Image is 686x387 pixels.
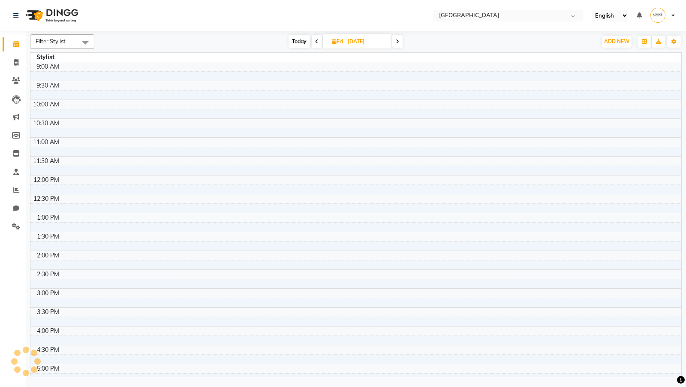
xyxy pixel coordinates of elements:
div: 3:30 PM [35,308,61,317]
div: 2:30 PM [35,270,61,279]
div: 10:00 AM [31,100,61,109]
div: 9:30 AM [35,81,61,90]
img: logo [22,3,81,27]
div: 1:30 PM [35,232,61,241]
span: Today [289,35,310,48]
div: 3:00 PM [35,289,61,298]
img: null [650,8,665,23]
div: 4:00 PM [35,327,61,336]
input: 2025-10-03 [345,35,388,48]
div: Stylist [30,53,61,62]
div: 9:00 AM [35,62,61,71]
span: Filter Stylist [36,38,66,45]
div: 1:00 PM [35,213,61,222]
div: 4:30 PM [35,345,61,354]
div: 10:30 AM [31,119,61,128]
div: 11:30 AM [31,157,61,166]
div: 5:00 PM [35,364,61,373]
span: ADD NEW [604,38,629,45]
div: 12:30 PM [32,194,61,203]
button: ADD NEW [602,36,632,48]
div: 2:00 PM [35,251,61,260]
span: Fri [330,38,345,45]
div: 11:00 AM [31,138,61,147]
div: 12:00 PM [32,175,61,184]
